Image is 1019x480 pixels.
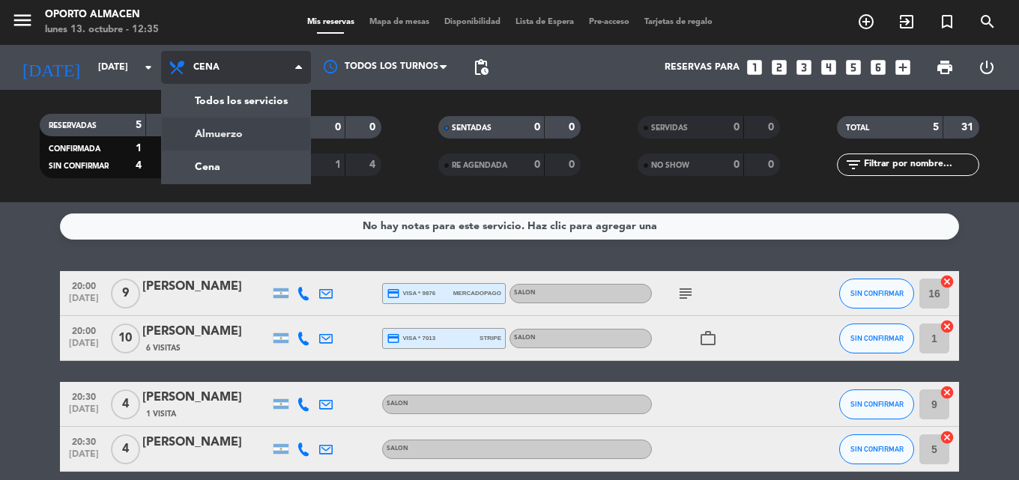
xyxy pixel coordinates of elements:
strong: 5 [933,122,939,133]
span: visa * 7013 [387,332,435,345]
a: Almuerzo [162,118,310,151]
i: cancel [940,274,955,289]
strong: 0 [768,160,777,170]
span: SALON [387,446,408,452]
i: menu [11,9,34,31]
span: SERVIDAS [651,124,688,132]
span: SIN CONFIRMAR [850,334,904,342]
span: pending_actions [472,58,490,76]
div: [PERSON_NAME] [142,433,270,452]
span: mercadopago [453,288,501,298]
span: NO SHOW [651,162,689,169]
span: 20:30 [65,432,103,449]
span: TOTAL [846,124,869,132]
span: [DATE] [65,404,103,422]
span: Disponibilidad [437,18,508,26]
span: 6 Visitas [146,342,181,354]
strong: 4 [136,160,142,171]
span: Cena [193,62,220,73]
div: [PERSON_NAME] [142,322,270,341]
span: RESERVADAS [49,122,97,130]
i: credit_card [387,287,400,300]
strong: 4 [369,160,378,170]
span: stripe [480,333,501,343]
span: CONFIRMADA [49,145,100,153]
strong: 0 [534,122,540,133]
span: 20:30 [65,387,103,404]
input: Filtrar por nombre... [862,157,979,173]
span: Mis reservas [300,18,362,26]
strong: 0 [569,122,578,133]
span: SALON [387,401,408,407]
strong: 0 [335,122,341,133]
i: looks_3 [794,58,814,77]
span: Reservas para [665,62,740,73]
i: looks_one [745,58,764,77]
button: SIN CONFIRMAR [839,323,914,353]
span: 1 Visita [146,408,176,420]
i: power_settings_new [978,58,996,76]
i: credit_card [387,332,400,345]
span: SIN CONFIRMAR [850,289,904,297]
span: SALON [514,335,536,341]
i: looks_two [769,58,789,77]
span: RE AGENDADA [452,162,507,169]
div: Oporto Almacen [45,7,159,22]
span: [DATE] [65,338,103,356]
i: cancel [940,319,955,334]
strong: 0 [768,122,777,133]
strong: 0 [534,160,540,170]
i: filter_list [844,156,862,174]
i: add_box [893,58,913,77]
div: LOG OUT [966,45,1008,90]
span: 20:00 [65,276,103,294]
i: work_outline [699,329,717,347]
div: [PERSON_NAME] [142,388,270,407]
a: Cena [162,151,310,183]
i: [DATE] [11,51,91,84]
span: Tarjetas de regalo [637,18,720,26]
span: 10 [111,323,140,353]
span: Mapa de mesas [362,18,437,26]
a: Todos los servicios [162,85,310,118]
div: No hay notas para este servicio. Haz clic para agregar una [363,218,657,235]
div: [PERSON_NAME] [142,277,270,297]
i: looks_6 [868,58,888,77]
i: add_circle_outline [857,13,875,31]
span: visa * 9876 [387,287,435,300]
span: 20:00 [65,321,103,338]
span: [DATE] [65,449,103,467]
button: SIN CONFIRMAR [839,279,914,309]
strong: 0 [569,160,578,170]
button: SIN CONFIRMAR [839,389,914,419]
strong: 31 [961,122,976,133]
i: search [979,13,997,31]
button: menu [11,9,34,37]
span: Lista de Espera [508,18,581,26]
i: cancel [940,385,955,400]
div: lunes 13. octubre - 12:35 [45,22,159,37]
strong: 1 [335,160,341,170]
span: SENTADAS [452,124,492,132]
span: 4 [111,434,140,464]
span: 4 [111,389,140,419]
strong: 0 [369,122,378,133]
i: subject [677,285,695,303]
span: Pre-acceso [581,18,637,26]
i: cancel [940,430,955,445]
strong: 5 [136,120,142,130]
i: looks_5 [844,58,863,77]
strong: 0 [734,160,740,170]
i: looks_4 [819,58,838,77]
strong: 0 [734,122,740,133]
i: arrow_drop_down [139,58,157,76]
span: SIN CONFIRMAR [49,162,109,170]
span: print [936,58,954,76]
span: SIN CONFIRMAR [850,400,904,408]
span: 9 [111,279,140,309]
i: turned_in_not [938,13,956,31]
span: SALON [514,290,536,296]
span: [DATE] [65,294,103,311]
button: SIN CONFIRMAR [839,434,914,464]
i: exit_to_app [898,13,916,31]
